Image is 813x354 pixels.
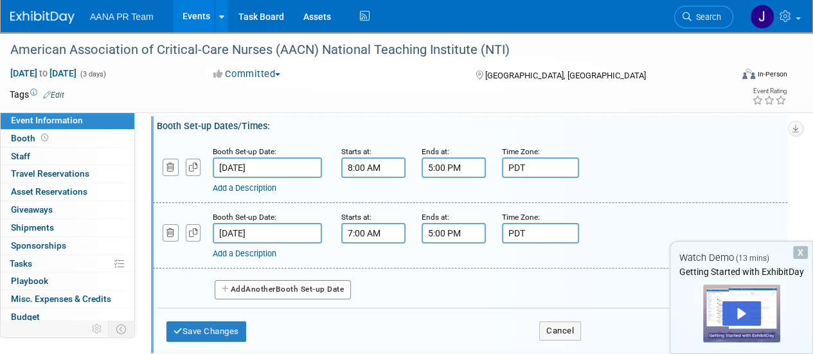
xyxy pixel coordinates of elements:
[6,39,721,62] div: American Association of Critical-Care Nurses (AACN) National Teaching Institute (NTI)
[1,201,134,218] a: Giveaways
[37,68,49,78] span: to
[757,69,787,79] div: In-Person
[11,168,89,179] span: Travel Reservations
[11,312,40,322] span: Budget
[11,115,83,125] span: Event Information
[670,251,812,265] div: Watch Demo
[670,265,812,278] div: Getting Started with ExhibitDay
[215,280,351,299] button: AddAnotherBooth Set-up Date
[1,290,134,308] a: Misc. Expenses & Credits
[1,272,134,290] a: Playbook
[1,130,134,147] a: Booth
[502,157,579,178] input: Time Zone
[539,321,581,341] button: Cancel
[1,255,134,272] a: Tasks
[422,213,449,222] small: Ends at:
[109,321,135,337] td: Toggle Event Tabs
[722,301,761,326] div: Play
[213,249,276,258] a: Add a Description
[341,157,406,178] input: Start Time
[86,321,109,337] td: Personalize Event Tab Strip
[11,151,30,161] span: Staff
[502,213,540,222] small: Time Zone:
[1,165,134,182] a: Travel Reservations
[1,237,134,254] a: Sponsorships
[742,69,755,79] img: Format-Inperson.png
[11,204,53,215] span: Giveaways
[341,213,371,222] small: Starts at:
[341,147,371,156] small: Starts at:
[43,91,64,100] a: Edit
[209,67,285,81] button: Committed
[213,157,322,178] input: Date
[11,133,51,143] span: Booth
[11,276,48,286] span: Playbook
[502,223,579,243] input: Time Zone
[157,116,787,132] div: Booth Set-up Dates/Times:
[422,147,449,156] small: Ends at:
[793,246,808,259] div: Dismiss
[341,223,406,243] input: Start Time
[10,11,75,24] img: ExhibitDay
[11,294,111,304] span: Misc. Expenses & Credits
[1,183,134,200] a: Asset Reservations
[213,183,276,193] a: Add a Description
[246,285,276,294] span: Another
[11,186,87,197] span: Asset Reservations
[39,133,51,143] span: Booth not reserved yet
[674,67,787,86] div: Event Format
[11,222,54,233] span: Shipments
[90,12,154,22] span: AANA PR Team
[485,71,646,80] span: [GEOGRAPHIC_DATA], [GEOGRAPHIC_DATA]
[213,147,276,156] small: Booth Set-up Date:
[10,88,64,101] td: Tags
[1,219,134,236] a: Shipments
[166,321,246,342] button: Save Changes
[422,223,486,243] input: End Time
[750,4,774,29] img: Joanne Marquez
[692,12,721,22] span: Search
[213,223,322,243] input: Date
[736,254,769,263] span: (13 mins)
[213,213,276,222] small: Booth Set-up Date:
[1,148,134,165] a: Staff
[11,240,66,251] span: Sponsorships
[422,157,486,178] input: End Time
[1,308,134,326] a: Budget
[674,6,733,28] a: Search
[752,88,787,94] div: Event Rating
[10,258,32,269] span: Tasks
[502,147,540,156] small: Time Zone:
[10,67,77,79] span: [DATE] [DATE]
[1,112,134,129] a: Event Information
[79,70,106,78] span: (3 days)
